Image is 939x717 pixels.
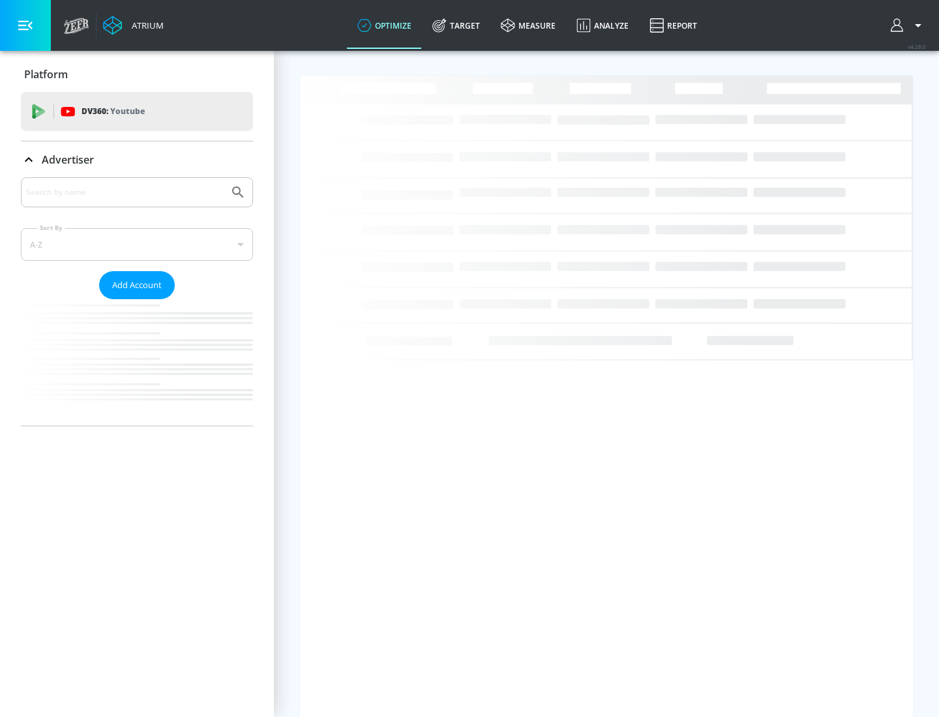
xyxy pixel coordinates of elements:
[21,92,253,131] div: DV360: Youtube
[21,141,253,178] div: Advertiser
[347,2,422,49] a: optimize
[908,43,926,50] span: v 4.28.0
[422,2,490,49] a: Target
[127,20,164,31] div: Atrium
[21,177,253,426] div: Advertiser
[112,278,162,293] span: Add Account
[82,104,145,119] p: DV360:
[103,16,164,35] a: Atrium
[566,2,639,49] a: Analyze
[21,56,253,93] div: Platform
[37,224,65,232] label: Sort By
[24,67,68,81] p: Platform
[110,104,145,118] p: Youtube
[99,271,175,299] button: Add Account
[490,2,566,49] a: measure
[21,228,253,261] div: A-Z
[42,153,94,167] p: Advertiser
[639,2,708,49] a: Report
[21,299,253,426] nav: list of Advertiser
[26,184,224,201] input: Search by name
